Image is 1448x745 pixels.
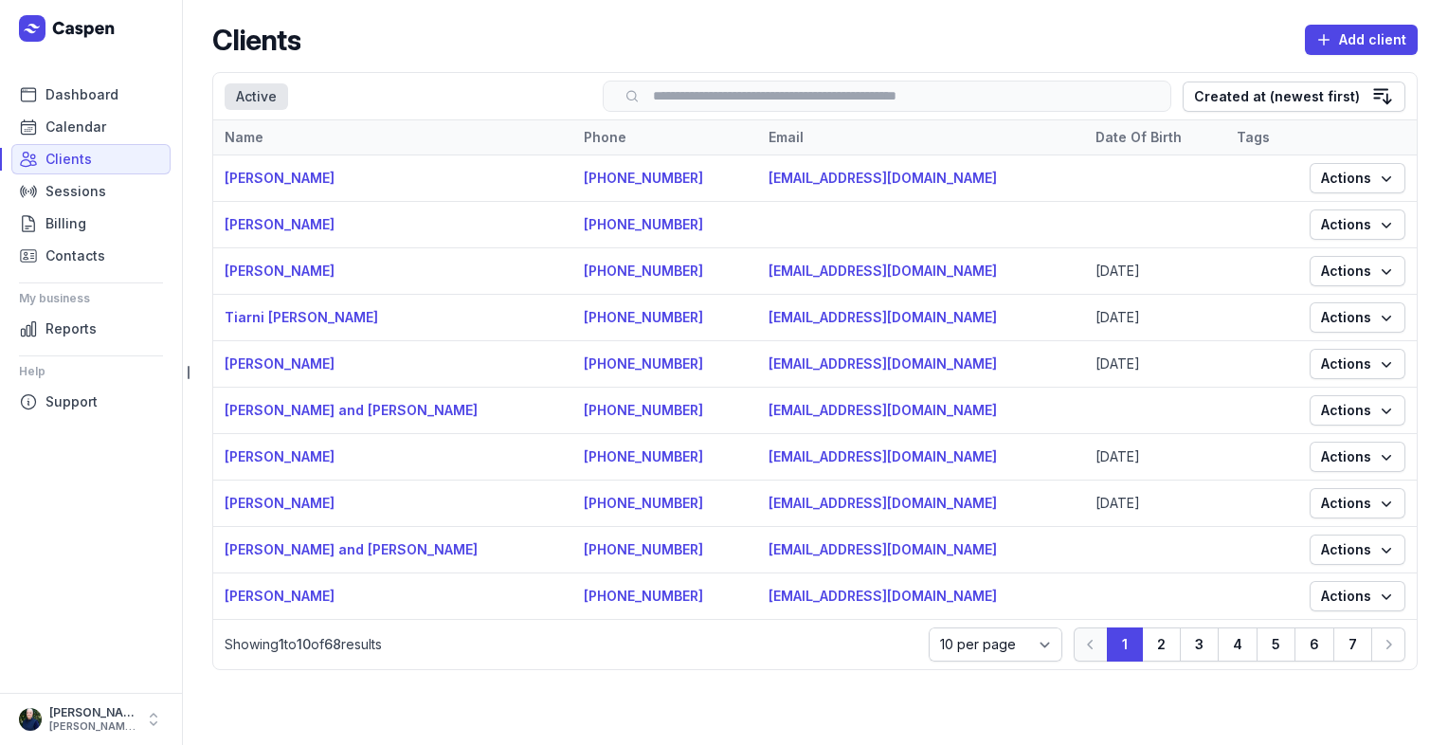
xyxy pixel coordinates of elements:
[45,83,118,106] span: Dashboard
[1225,120,1298,155] th: Tags
[1321,353,1394,375] span: Actions
[225,448,335,464] a: [PERSON_NAME]
[213,120,572,155] th: Name
[584,170,703,186] a: [PHONE_NUMBER]
[584,495,703,511] a: [PHONE_NUMBER]
[225,263,335,279] a: [PERSON_NAME]
[45,116,106,138] span: Calendar
[45,212,86,235] span: Billing
[1321,585,1394,608] span: Actions
[279,636,284,652] span: 1
[584,355,703,372] a: [PHONE_NUMBER]
[1321,445,1394,468] span: Actions
[1084,434,1226,481] td: [DATE]
[1321,492,1394,515] span: Actions
[769,263,997,279] a: [EMAIL_ADDRESS][DOMAIN_NAME]
[19,708,42,731] img: User profile image
[769,355,997,372] a: [EMAIL_ADDRESS][DOMAIN_NAME]
[225,402,478,418] a: [PERSON_NAME] and [PERSON_NAME]
[225,635,917,654] p: Showing to of results
[1142,627,1181,662] button: 2
[225,309,378,325] a: Tiarni [PERSON_NAME]
[584,588,703,604] a: [PHONE_NUMBER]
[225,83,591,110] nav: Tabs
[1294,627,1334,662] button: 6
[49,705,136,720] div: [PERSON_NAME]
[769,495,997,511] a: [EMAIL_ADDRESS][DOMAIN_NAME]
[1321,213,1394,236] span: Actions
[19,283,163,314] div: My business
[584,263,703,279] a: [PHONE_NUMBER]
[225,170,335,186] a: [PERSON_NAME]
[757,120,1084,155] th: Email
[1333,627,1372,662] button: 7
[769,588,997,604] a: [EMAIL_ADDRESS][DOMAIN_NAME]
[584,216,703,232] a: [PHONE_NUMBER]
[1321,399,1394,422] span: Actions
[1194,85,1360,108] div: Created at (newest first)
[769,448,997,464] a: [EMAIL_ADDRESS][DOMAIN_NAME]
[212,23,300,57] h2: Clients
[225,495,335,511] a: [PERSON_NAME]
[1310,349,1405,379] button: Actions
[45,148,92,171] span: Clients
[1310,442,1405,472] button: Actions
[769,309,997,325] a: [EMAIL_ADDRESS][DOMAIN_NAME]
[45,318,97,340] span: Reports
[1310,209,1405,240] button: Actions
[324,636,341,652] span: 68
[1107,627,1143,662] button: 1
[225,216,335,232] a: [PERSON_NAME]
[584,448,703,464] a: [PHONE_NUMBER]
[1310,395,1405,426] button: Actions
[225,588,335,604] a: [PERSON_NAME]
[45,180,106,203] span: Sessions
[584,541,703,557] a: [PHONE_NUMBER]
[49,720,136,734] div: [PERSON_NAME][EMAIL_ADDRESS][DOMAIN_NAME][PERSON_NAME]
[1321,538,1394,561] span: Actions
[1180,627,1219,662] button: 3
[1310,163,1405,193] button: Actions
[572,120,757,155] th: Phone
[769,170,997,186] a: [EMAIL_ADDRESS][DOMAIN_NAME]
[1321,306,1394,329] span: Actions
[1310,302,1405,333] button: Actions
[584,402,703,418] a: [PHONE_NUMBER]
[1321,167,1394,190] span: Actions
[1305,25,1418,55] button: Add client
[1074,627,1405,662] nav: Pagination
[1183,82,1405,112] button: Created at (newest first)
[45,245,105,267] span: Contacts
[45,391,98,413] span: Support
[1084,481,1226,527] td: [DATE]
[1084,341,1226,388] td: [DATE]
[584,309,703,325] a: [PHONE_NUMBER]
[1316,28,1406,51] span: Add client
[19,356,163,387] div: Help
[1310,488,1405,518] button: Actions
[1218,627,1258,662] button: 4
[1310,581,1405,611] button: Actions
[225,83,288,110] div: Active
[297,636,311,652] span: 10
[1084,120,1226,155] th: Date Of Birth
[1084,248,1226,295] td: [DATE]
[1310,535,1405,565] button: Actions
[769,541,997,557] a: [EMAIL_ADDRESS][DOMAIN_NAME]
[225,541,478,557] a: [PERSON_NAME] and [PERSON_NAME]
[1257,627,1295,662] button: 5
[225,355,335,372] a: [PERSON_NAME]
[1310,256,1405,286] button: Actions
[1321,260,1394,282] span: Actions
[1084,295,1226,341] td: [DATE]
[769,402,997,418] a: [EMAIL_ADDRESS][DOMAIN_NAME]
